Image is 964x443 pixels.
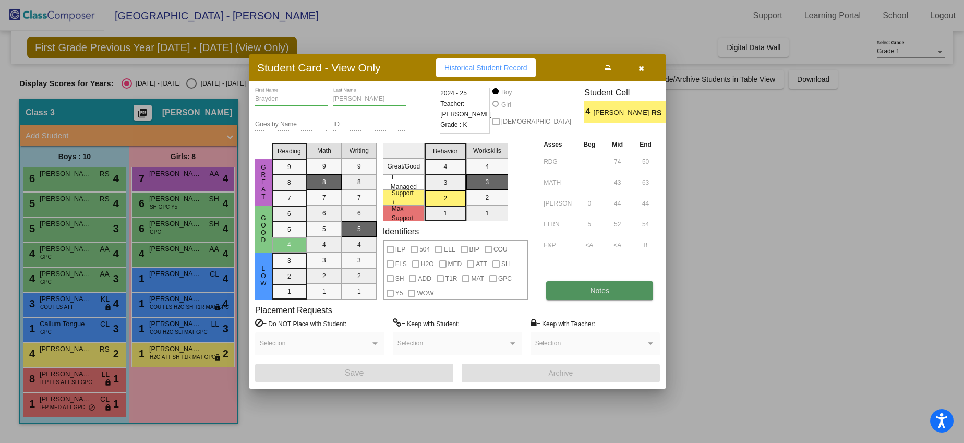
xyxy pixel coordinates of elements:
[604,139,631,150] th: Mid
[544,217,572,232] input: assessment
[549,369,573,377] span: Archive
[445,272,457,285] span: T1R
[531,318,595,329] label: = Keep with Teacher:
[255,121,328,128] input: goes by name
[590,286,609,295] span: Notes
[501,100,511,110] div: Girl
[259,214,268,244] span: Good
[544,175,572,190] input: assessment
[448,258,462,270] span: MED
[469,243,479,256] span: BIP
[471,272,484,285] span: MAT
[436,58,536,77] button: Historical Student Record
[476,258,487,270] span: ATT
[393,318,460,329] label: = Keep with Student:
[383,226,419,236] label: Identifiers
[395,243,405,256] span: IEP
[395,272,404,285] span: SH
[259,164,268,200] span: Great
[259,265,268,287] span: Low
[345,368,364,377] span: Save
[440,88,467,99] span: 2024 - 25
[546,281,653,300] button: Notes
[584,88,675,98] h3: Student Cell
[440,99,492,119] span: Teacher: [PERSON_NAME]
[501,258,511,270] span: SLI
[417,287,433,300] span: WOW
[544,196,572,211] input: assessment
[501,88,512,97] div: Boy
[544,154,572,170] input: assessment
[541,139,575,150] th: Asses
[419,243,430,256] span: 504
[493,243,508,256] span: COU
[594,107,652,118] span: [PERSON_NAME]
[421,258,434,270] span: H2O
[257,61,381,74] h3: Student Card - View Only
[631,139,660,150] th: End
[544,237,572,253] input: assessment
[462,364,660,382] button: Archive
[440,119,467,130] span: Grade : K
[498,272,512,285] span: GPC
[584,105,593,118] span: 4
[395,258,407,270] span: FLS
[255,318,346,329] label: = Do NOT Place with Student:
[395,287,403,300] span: Y5
[501,115,571,128] span: [DEMOGRAPHIC_DATA]
[255,305,332,315] label: Placement Requests
[444,243,455,256] span: ELL
[418,272,431,285] span: ADD
[575,139,604,150] th: Beg
[255,364,453,382] button: Save
[444,64,527,72] span: Historical Student Record
[652,107,666,118] span: RS
[666,105,675,118] span: 2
